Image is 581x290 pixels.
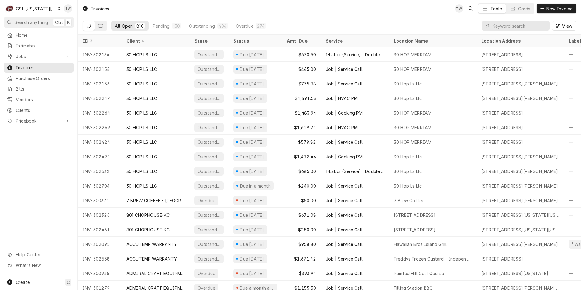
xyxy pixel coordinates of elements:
div: 30 HOP MERRIAM [394,66,431,72]
div: 30 HOP MERRIAM [394,124,431,131]
div: All Open [115,23,133,29]
div: [STREET_ADDRESS][PERSON_NAME] [481,154,558,160]
div: INV-302461 [78,222,122,237]
div: [STREET_ADDRESS] [481,139,523,145]
div: Freddys Frozen Custard - Independence [394,256,472,262]
div: INV-302424 [78,135,122,149]
div: [STREET_ADDRESS][PERSON_NAME] [481,81,558,87]
div: Due [DATE] [239,81,265,87]
div: Outstanding [197,241,221,247]
div: INV-302532 [78,164,122,178]
div: INV-300371 [78,193,122,208]
div: Due [DATE] [239,168,265,174]
a: Estimates [4,41,74,51]
div: Job | Service Call [326,241,363,247]
div: Outstanding [197,66,221,72]
div: [STREET_ADDRESS] [481,51,523,58]
div: ACCUTEMP WARRANTY [126,241,177,247]
div: Location Address [481,38,558,44]
div: Outstanding [197,154,221,160]
div: 406 [218,23,226,29]
div: Outstanding [189,23,215,29]
span: Clients [16,107,71,113]
div: Due [DATE] [239,154,265,160]
div: $50.00 [282,193,321,208]
div: INV-302264 [78,105,122,120]
div: 30 HOP LS LLC [126,168,157,174]
span: K [67,19,70,26]
div: 7 BREW COFFEE - [GEOGRAPHIC_DATA] (1) [126,197,185,204]
div: Due [DATE] [239,226,265,233]
div: Job | HVAC PM [326,124,358,131]
div: [STREET_ADDRESS][PERSON_NAME] [481,183,558,189]
div: 801 CHOPHOUSE-KC [126,212,170,218]
div: 30 Hop Ls Llc [394,154,422,160]
button: Search anythingCtrlK [4,17,74,28]
div: [STREET_ADDRESS][US_STATE][US_STATE] [481,226,559,233]
div: 30 HOP LS LLC [126,51,157,58]
span: Jobs [16,53,62,60]
span: Ctrl [55,19,63,26]
a: Go to Help Center [4,250,74,260]
div: $775.88 [282,76,321,91]
div: 30 HOP LS LLC [126,95,157,102]
div: Outstanding [197,212,221,218]
div: Service [326,38,383,44]
div: CSI Kansas City's Avatar [5,4,14,13]
div: Due [DATE] [239,66,265,72]
div: Due [DATE] [239,110,265,116]
div: 30 Hop Ls Llc [394,168,422,174]
div: $1,491.53 [282,91,321,105]
div: $958.80 [282,237,321,251]
div: ACCUTEMP WARRANTY [126,256,177,262]
div: Due [DATE] [239,212,265,218]
div: Due [DATE] [239,197,265,204]
div: 274 [257,23,265,29]
span: View [561,23,573,29]
div: INV-302326 [78,208,122,222]
div: $671.08 [282,208,321,222]
div: $670.50 [282,47,321,62]
div: Job | Service Call [326,197,363,204]
div: [STREET_ADDRESS][PERSON_NAME] [481,197,558,204]
div: Job | Service Call [326,226,363,233]
a: Home [4,30,74,40]
div: INV-302269 [78,120,122,135]
div: State [194,38,224,44]
div: $685.00 [282,164,321,178]
span: Search anything [15,19,48,26]
div: Job | Cooking PM [326,110,363,116]
div: Outstanding [197,226,221,233]
div: INV-302156 [78,76,122,91]
div: Outstanding [197,183,221,189]
div: 30 HOP LS LLC [126,154,157,160]
span: Estimates [16,43,71,49]
div: Outstanding [197,51,221,58]
div: [STREET_ADDRESS][PERSON_NAME] [481,241,558,247]
div: Overdue [236,23,253,29]
a: Vendors [4,95,74,105]
div: INV-302095 [78,237,122,251]
div: 30 HOP MERRIAM [394,139,431,145]
div: Outstanding [197,110,221,116]
div: Table [490,5,502,12]
div: [STREET_ADDRESS] [481,110,523,116]
div: Job | Service Call [326,256,363,262]
div: INV-302558 [78,251,122,266]
div: 7 Brew Coffee [394,197,424,204]
div: 1-Labor (Service) | Double | Incurred [326,51,384,58]
div: $1,483.94 [282,105,321,120]
div: $393.91 [282,266,321,281]
div: Hawaiian Bros Island Grill [394,241,447,247]
div: $1,482.46 [282,149,321,164]
div: Due [DATE] [239,241,265,247]
div: Outstanding [197,95,221,102]
div: C [5,4,14,13]
span: New Invoice [545,5,574,12]
div: Due [DATE] [239,139,265,145]
div: 30 HOP MERRIAM [394,51,431,58]
div: Job | Service Call [326,81,363,87]
div: INV-302217 [78,91,122,105]
div: [STREET_ADDRESS][US_STATE][US_STATE] [481,212,559,218]
div: 30 HOP LS LLC [126,139,157,145]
